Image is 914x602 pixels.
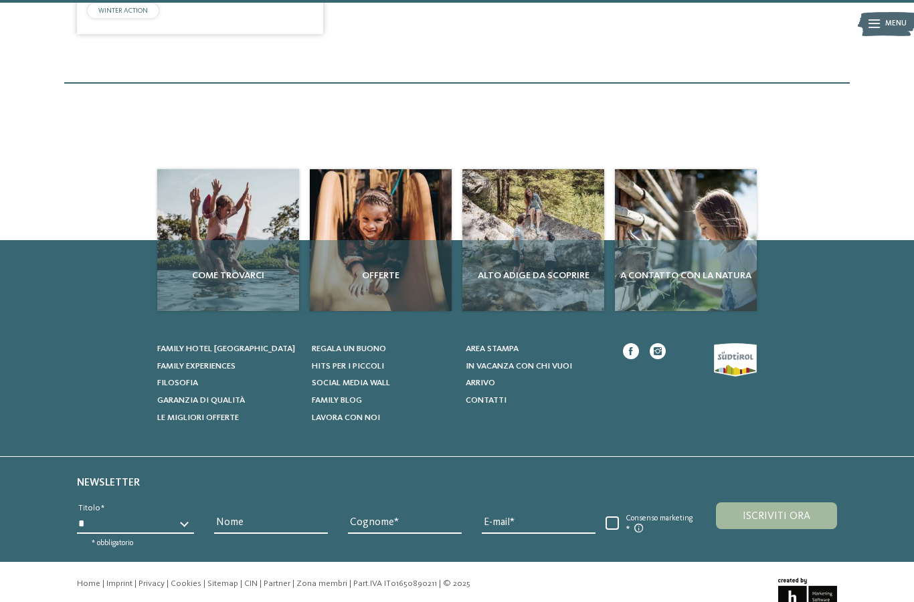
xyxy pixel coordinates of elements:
[462,169,604,311] img: Cercate un hotel per famiglie? Qui troverete solo i migliori!
[312,413,380,422] span: Lavora con noi
[312,361,453,373] a: Hits per i piccoli
[157,395,298,407] a: Garanzia di qualità
[716,502,837,529] button: Iscriviti ora
[466,361,607,373] a: In vacanza con chi vuoi
[77,579,100,588] a: Home
[312,344,386,353] span: Regala un buono
[98,7,148,14] span: WINTER ACTION
[743,511,810,522] span: Iscriviti ora
[466,379,495,387] span: Arrivo
[312,379,390,387] span: Social Media Wall
[157,344,295,353] span: Family hotel [GEOGRAPHIC_DATA]
[260,579,262,588] span: |
[157,396,245,405] span: Garanzia di qualità
[292,579,294,588] span: |
[466,343,607,355] a: Area stampa
[312,396,362,405] span: Family Blog
[157,343,298,355] a: Family hotel [GEOGRAPHIC_DATA]
[203,579,205,588] span: |
[157,169,299,311] img: Cercate un hotel per famiglie? Qui troverete solo i migliori!
[157,379,198,387] span: Filosofia
[310,169,452,311] a: Cercate un hotel per famiglie? Qui troverete solo i migliori! Offerte
[353,579,437,588] span: Part.IVA IT01650890211
[439,579,441,588] span: |
[349,579,351,588] span: |
[466,395,607,407] a: Contatti
[157,362,236,371] span: Family experiences
[244,579,258,588] a: CIN
[466,396,507,405] span: Contatti
[106,579,132,588] a: Imprint
[264,579,290,588] a: Partner
[312,343,453,355] a: Regala un buono
[312,395,453,407] a: Family Blog
[466,344,519,353] span: Area stampa
[157,169,299,311] a: Cercate un hotel per famiglie? Qui troverete solo i migliori! Come trovarci
[77,478,140,488] span: Newsletter
[92,539,133,547] span: * obbligatorio
[167,579,169,588] span: |
[466,377,607,389] a: Arrivo
[134,579,136,588] span: |
[157,412,298,424] a: Le migliori offerte
[163,269,294,282] span: Come trovarci
[157,413,239,422] span: Le migliori offerte
[312,362,384,371] span: Hits per i piccoli
[620,269,751,282] span: A contatto con la natura
[312,377,453,389] a: Social Media Wall
[102,579,104,588] span: |
[310,169,452,311] img: Cercate un hotel per famiglie? Qui troverete solo i migliori!
[157,361,298,373] a: Family experiences
[240,579,242,588] span: |
[296,579,347,588] a: Zona membri
[466,362,572,371] span: In vacanza con chi vuoi
[615,169,757,311] img: Cercate un hotel per famiglie? Qui troverete solo i migliori!
[468,269,599,282] span: Alto Adige da scoprire
[315,269,446,282] span: Offerte
[443,579,470,588] span: © 2025
[615,169,757,311] a: Cercate un hotel per famiglie? Qui troverete solo i migliori! A contatto con la natura
[619,513,696,535] span: Consenso marketing
[207,579,238,588] a: Sitemap
[139,579,165,588] a: Privacy
[462,169,604,311] a: Cercate un hotel per famiglie? Qui troverete solo i migliori! Alto Adige da scoprire
[312,412,453,424] a: Lavora con noi
[171,579,201,588] a: Cookies
[157,377,298,389] a: Filosofia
